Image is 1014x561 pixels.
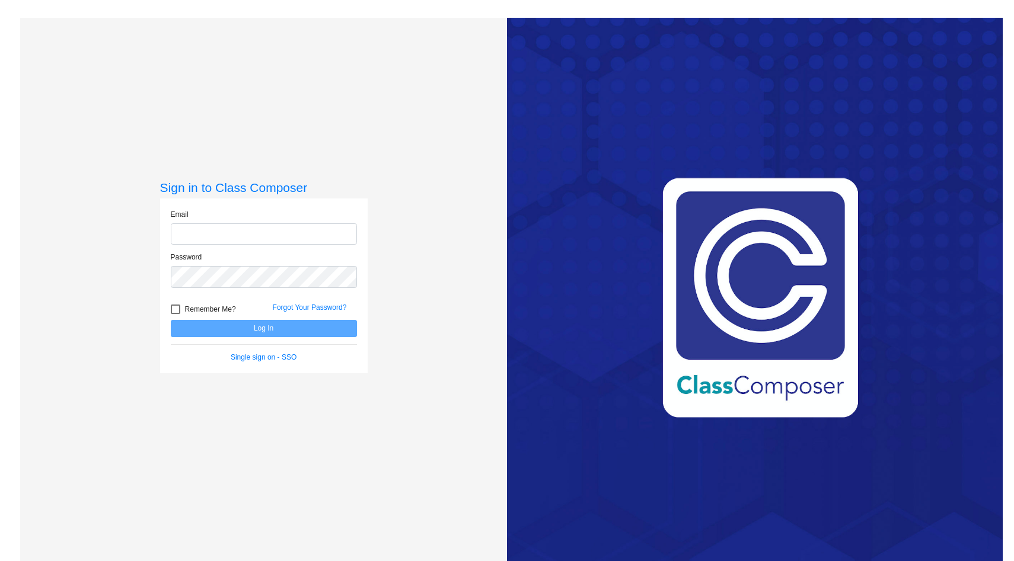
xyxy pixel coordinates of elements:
label: Password [171,252,202,262]
button: Log In [171,320,357,337]
span: Remember Me? [185,302,236,316]
h3: Sign in to Class Composer [160,180,368,195]
a: Single sign on - SSO [231,353,296,361]
a: Forgot Your Password? [273,303,347,312]
label: Email [171,209,189,220]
